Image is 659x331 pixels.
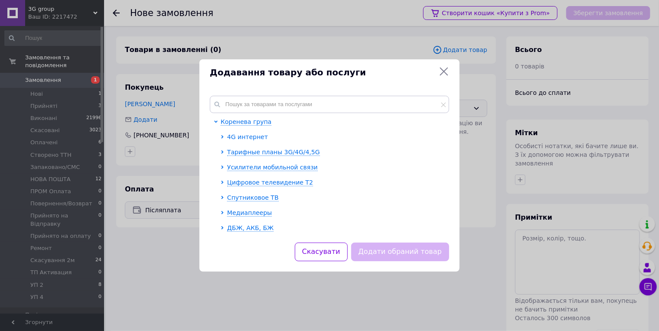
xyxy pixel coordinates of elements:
span: Коренева група [221,118,271,125]
span: Тарифные планы 3G/4G/4,5G [227,149,320,156]
span: Цифровое телевидение T2 [227,179,313,186]
span: 4G интернет [227,133,268,140]
input: Пошук за товарами та послугами [210,96,449,113]
span: ДБЖ, АКБ, БЖ [227,224,274,231]
span: Усилители мобильной связи [227,164,318,171]
button: Скасувати [295,243,348,261]
span: Додавання товару або послуги [210,66,435,79]
span: Спутниковое ТВ [227,194,279,201]
span: Медиаплееры [227,209,272,216]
